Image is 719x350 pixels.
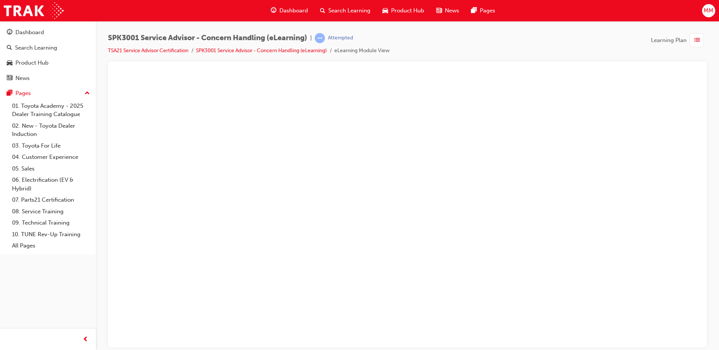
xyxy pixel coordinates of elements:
span: Dashboard [279,6,308,15]
span: news-icon [436,6,442,15]
span: Pages [480,6,495,15]
div: Product Hub [15,59,49,67]
div: Dashboard [15,28,44,37]
span: | [310,34,312,42]
span: list-icon [694,36,700,45]
a: Search Learning [3,41,93,55]
span: prev-icon [83,335,88,344]
a: SPK3001 Service Advisor - Concern Handling (eLearning) [196,47,327,54]
div: Search Learning [15,44,57,52]
span: Learning Plan [651,36,687,45]
button: Learning Plan [651,33,707,47]
a: 03. Toyota For Life [9,140,93,152]
span: search-icon [7,45,12,51]
span: search-icon [320,6,325,15]
a: 07. Parts21 Certification [9,194,93,206]
a: News [3,71,93,85]
a: 01. Toyota Academy - 2025 Dealer Training Catalogue [9,100,93,120]
a: 10. TUNE Rev-Up Training [9,229,93,240]
div: Pages [15,89,31,98]
a: 05. Sales [9,163,93,175]
span: news-icon [7,75,12,82]
span: guage-icon [271,6,276,15]
span: Search Learning [328,6,370,15]
li: eLearning Module View [334,47,390,55]
a: 08. Service Training [9,206,93,217]
a: 06. Electrification (EV & Hybrid) [9,174,93,194]
a: search-iconSearch Learning [314,3,376,18]
a: news-iconNews [430,3,465,18]
a: Product Hub [3,56,93,70]
span: SPK3001 Service Advisor - Concern Handling (eLearning) [108,34,307,42]
span: car-icon [7,60,12,66]
span: pages-icon [7,90,12,97]
span: car-icon [382,6,388,15]
span: News [445,6,459,15]
div: News [15,74,30,83]
a: guage-iconDashboard [265,3,314,18]
span: pages-icon [471,6,477,15]
span: up-icon [85,89,90,98]
button: Pages [3,86,93,100]
span: MM [704,6,713,15]
span: guage-icon [7,29,12,36]
a: TSA21 Service Advisor Certification [108,47,188,54]
a: 09. Technical Training [9,217,93,229]
img: Trak [4,2,64,19]
a: car-iconProduct Hub [376,3,430,18]
span: learningRecordVerb_ATTEMPT-icon [315,33,325,43]
a: 02. New - Toyota Dealer Induction [9,120,93,140]
button: MM [702,4,715,17]
button: DashboardSearch LearningProduct HubNews [3,24,93,86]
a: All Pages [9,240,93,252]
div: Attempted [328,35,353,42]
a: Dashboard [3,26,93,39]
a: pages-iconPages [465,3,501,18]
span: Product Hub [391,6,424,15]
a: 04. Customer Experience [9,151,93,163]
